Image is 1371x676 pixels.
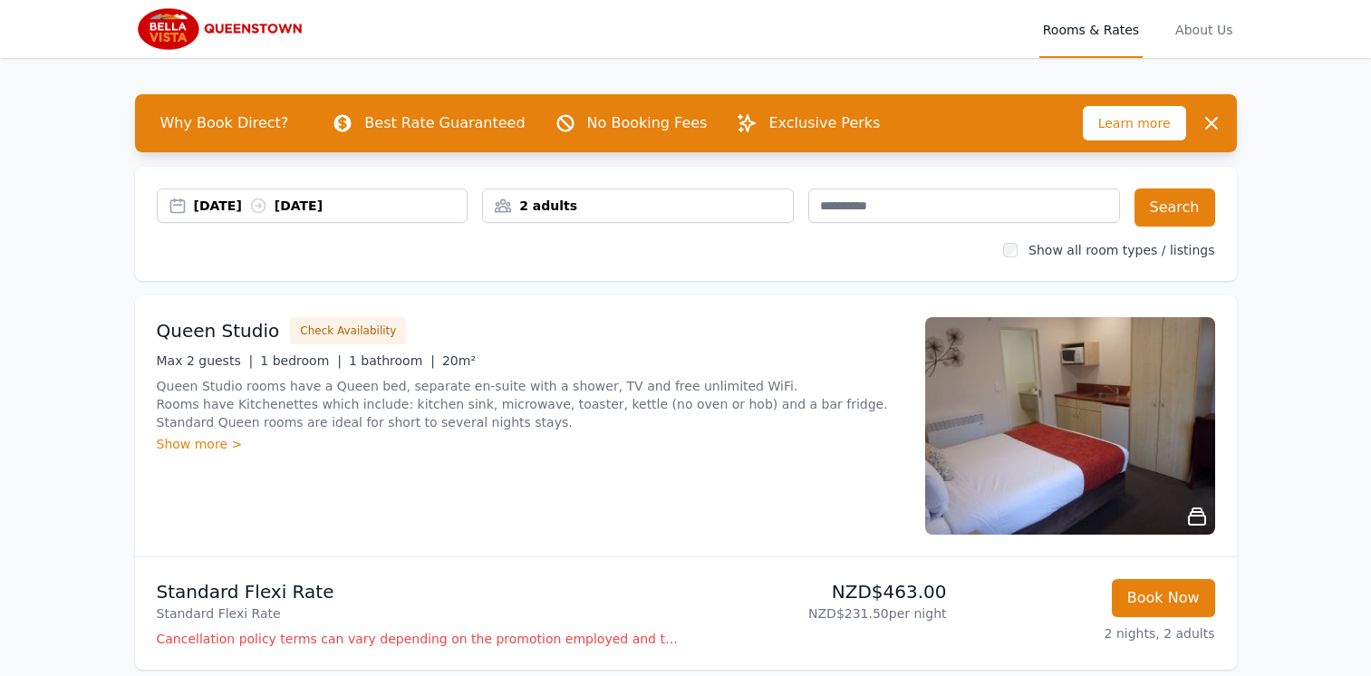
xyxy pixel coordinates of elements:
span: Max 2 guests | [157,353,254,368]
span: Learn more [1083,106,1186,140]
button: Check Availability [290,317,406,344]
span: 1 bathroom | [349,353,435,368]
p: NZD$231.50 per night [693,604,947,623]
span: 1 bedroom | [260,353,342,368]
div: 2 adults [483,197,793,215]
p: Cancellation policy terms can vary depending on the promotion employed and the time of stay of th... [157,630,679,648]
p: Best Rate Guaranteed [364,112,525,134]
label: Show all room types / listings [1028,243,1214,257]
span: 20m² [442,353,476,368]
p: No Booking Fees [587,112,708,134]
p: Exclusive Perks [768,112,880,134]
button: Book Now [1112,579,1215,617]
div: Show more > [157,435,903,453]
div: [DATE] [DATE] [194,197,468,215]
span: Why Book Direct? [146,105,304,141]
img: Bella Vista Queenstown [135,7,309,51]
p: NZD$463.00 [693,579,947,604]
p: Standard Flexi Rate [157,604,679,623]
button: Search [1134,188,1215,227]
p: Standard Flexi Rate [157,579,679,604]
p: Queen Studio rooms have a Queen bed, separate en-suite with a shower, TV and free unlimited WiFi.... [157,377,903,431]
h3: Queen Studio [157,318,280,343]
p: 2 nights, 2 adults [961,624,1215,642]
